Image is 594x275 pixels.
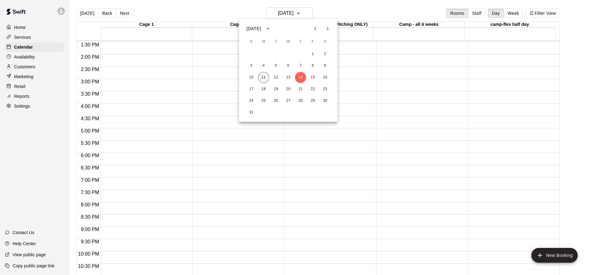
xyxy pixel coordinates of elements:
button: calendar view is open, switch to year view [263,23,273,34]
span: Monday [258,36,269,48]
button: 28 [295,95,306,106]
button: 31 [246,107,257,118]
button: 10 [246,72,257,83]
button: 1 [307,49,318,60]
button: 2 [320,49,331,60]
button: Previous month [309,22,321,35]
button: 3 [246,60,257,71]
span: Wednesday [283,36,294,48]
button: 27 [283,95,294,106]
button: 4 [258,60,269,71]
button: 21 [295,84,306,95]
button: 11 [258,72,269,83]
button: 30 [320,95,331,106]
button: 19 [270,84,281,95]
span: Thursday [295,36,306,48]
button: 13 [283,72,294,83]
span: Friday [307,36,318,48]
div: [DATE] [246,26,261,32]
button: 16 [320,72,331,83]
button: 23 [320,84,331,95]
span: Tuesday [270,36,281,48]
button: 6 [283,60,294,71]
button: 7 [295,60,306,71]
span: Saturday [320,36,331,48]
button: 20 [283,84,294,95]
button: 12 [270,72,281,83]
button: 25 [258,95,269,106]
button: 26 [270,95,281,106]
button: 17 [246,84,257,95]
button: 15 [307,72,318,83]
button: 29 [307,95,318,106]
button: 9 [320,60,331,71]
span: Sunday [246,36,257,48]
button: 8 [307,60,318,71]
button: 5 [270,60,281,71]
button: 18 [258,84,269,95]
button: 14 [295,72,306,83]
button: 24 [246,95,257,106]
button: Next month [321,22,334,35]
button: 22 [307,84,318,95]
